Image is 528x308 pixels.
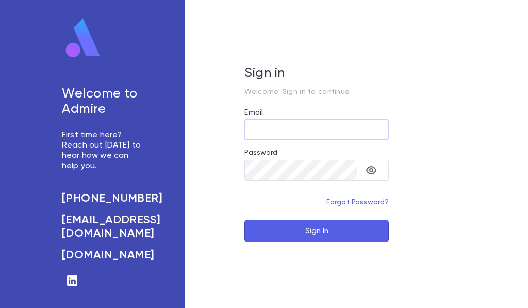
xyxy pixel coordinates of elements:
p: First time here? Reach out [DATE] to hear how we can help you. [62,130,143,171]
p: Welcome! Sign in to continue. [244,88,389,96]
keeper-lock: Open Keeper Popup [369,124,382,136]
a: [EMAIL_ADDRESS][DOMAIN_NAME] [62,214,143,240]
label: Email [244,108,263,117]
h5: Sign in [244,66,389,82]
button: toggle password visibility [361,160,382,181]
a: [DOMAIN_NAME] [62,249,143,262]
a: [PHONE_NUMBER] [62,192,143,205]
label: Password [244,149,277,157]
h5: Welcome to Admire [62,87,143,118]
img: logo [62,18,104,59]
a: Forgot Password? [326,199,389,206]
button: Sign In [244,220,389,242]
